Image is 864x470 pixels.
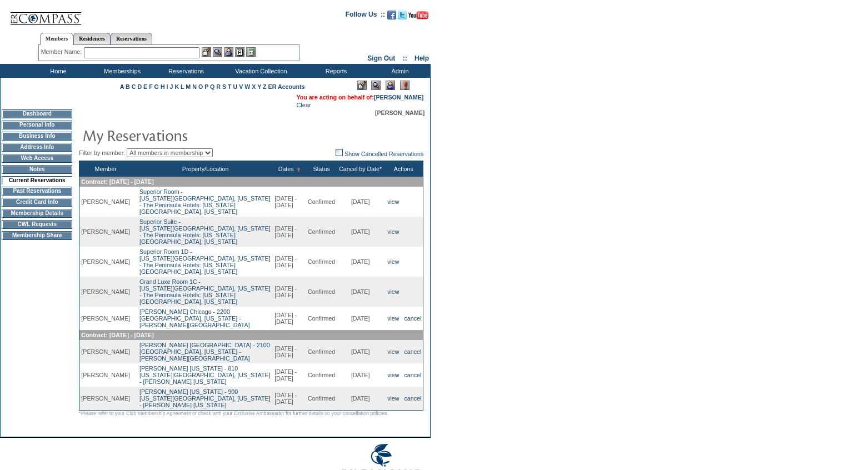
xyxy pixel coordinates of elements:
[120,83,124,90] a: A
[137,83,142,90] a: D
[384,161,423,177] th: Actions
[357,81,367,90] img: Edit Mode
[169,83,173,90] a: J
[139,188,271,215] a: Superior Room -[US_STATE][GEOGRAPHIC_DATA], [US_STATE] - The Peninsula Hotels: [US_STATE][GEOGRAP...
[273,217,306,247] td: [DATE] - [DATE]
[139,388,271,408] a: [PERSON_NAME] [US_STATE] - 900[US_STATE][GEOGRAPHIC_DATA], [US_STATE] - [PERSON_NAME] [US_STATE]
[202,47,211,57] img: b_edit.gif
[139,365,271,385] a: [PERSON_NAME] [US_STATE] - 810[US_STATE][GEOGRAPHIC_DATA], [US_STATE] - [PERSON_NAME] [US_STATE]
[181,83,184,90] a: L
[2,109,72,118] td: Dashboard
[404,395,422,402] a: cancel
[82,124,304,146] img: pgTtlMyReservations.gif
[273,340,306,363] td: [DATE] - [DATE]
[337,387,384,411] td: [DATE]
[398,14,407,21] a: Follow us on Twitter
[294,167,301,172] img: Ascending
[408,11,428,19] img: Subscribe to our YouTube Channel
[40,33,74,45] a: Members
[149,83,153,90] a: F
[25,64,89,78] td: Home
[9,3,82,26] img: Compass Home
[246,47,256,57] img: b_calculator.gif
[153,64,217,78] td: Reservations
[2,165,72,174] td: Notes
[375,109,424,116] span: [PERSON_NAME]
[278,166,294,172] a: Dates
[387,348,399,355] a: view
[337,363,384,387] td: [DATE]
[367,64,431,78] td: Admin
[79,187,132,217] td: [PERSON_NAME]
[167,83,168,90] a: I
[306,217,337,247] td: Confirmed
[273,307,306,330] td: [DATE] - [DATE]
[303,64,367,78] td: Reports
[95,166,117,172] a: Member
[387,14,396,21] a: Become our fan on Facebook
[161,83,165,90] a: H
[404,372,422,378] a: cancel
[216,83,221,90] a: R
[79,149,125,156] span: Filter by member:
[339,166,382,172] a: Cancel by Date*
[257,83,261,90] a: Y
[306,307,337,330] td: Confirmed
[132,83,136,90] a: C
[79,277,132,307] td: [PERSON_NAME]
[2,154,72,163] td: Web Access
[398,11,407,19] img: Follow us on Twitter
[143,83,147,90] a: E
[408,14,428,21] a: Subscribe to our YouTube Channel
[79,387,132,411] td: [PERSON_NAME]
[210,83,214,90] a: Q
[2,209,72,218] td: Membership Details
[306,277,337,307] td: Confirmed
[387,258,399,265] a: view
[89,64,153,78] td: Memberships
[273,363,306,387] td: [DATE] - [DATE]
[79,411,388,416] span: *Please refer to your Club Membership Agreement or check with your Exclusive Ambassador for furth...
[182,166,229,172] a: Property/Location
[306,340,337,363] td: Confirmed
[2,231,72,240] td: Membership Share
[387,372,399,378] a: view
[139,342,270,362] a: [PERSON_NAME] [GEOGRAPHIC_DATA] - 2100[GEOGRAPHIC_DATA], [US_STATE] - [PERSON_NAME][GEOGRAPHIC_DATA]
[337,340,384,363] td: [DATE]
[371,81,381,90] img: View Mode
[337,277,384,307] td: [DATE]
[403,54,407,62] span: ::
[306,247,337,277] td: Confirmed
[367,54,395,62] a: Sign Out
[139,248,271,275] a: Superior Room 1D -[US_STATE][GEOGRAPHIC_DATA], [US_STATE] - The Peninsula Hotels: [US_STATE][GEOG...
[400,81,409,90] img: Log Concern/Member Elevation
[387,198,399,205] a: view
[217,64,303,78] td: Vacation Collection
[387,315,399,322] a: view
[2,220,72,229] td: CWL Requests
[306,187,337,217] td: Confirmed
[336,151,423,157] a: Show Cancelled Reservations
[404,348,422,355] a: cancel
[268,83,305,90] a: ER Accounts
[387,395,399,402] a: view
[111,33,152,44] a: Reservations
[273,277,306,307] td: [DATE] - [DATE]
[239,83,243,90] a: V
[126,83,130,90] a: B
[387,288,399,295] a: view
[139,218,271,245] a: Superior Suite -[US_STATE][GEOGRAPHIC_DATA], [US_STATE] - The Peninsula Hotels: [US_STATE][GEOGRA...
[235,47,244,57] img: Reservations
[404,315,422,322] a: cancel
[252,83,256,90] a: X
[374,94,423,101] a: [PERSON_NAME]
[2,176,72,184] td: Current Reservations
[81,178,153,185] span: Contract: [DATE] - [DATE]
[154,83,159,90] a: G
[79,363,132,387] td: [PERSON_NAME]
[296,94,423,101] span: You are acting on behalf of:
[79,307,132,330] td: [PERSON_NAME]
[244,83,250,90] a: W
[204,83,208,90] a: P
[386,81,395,90] img: Impersonate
